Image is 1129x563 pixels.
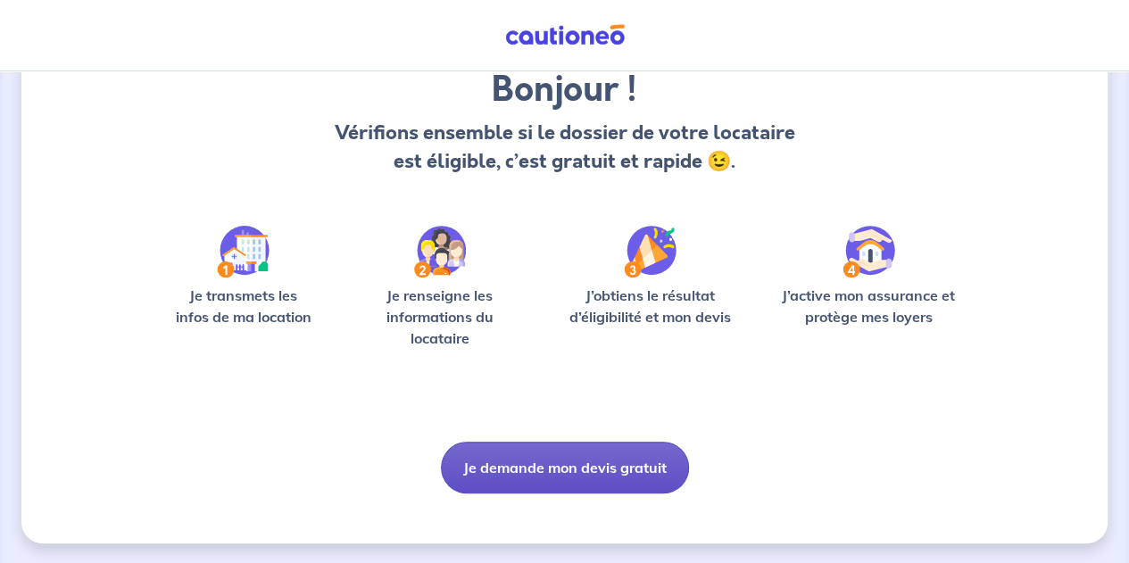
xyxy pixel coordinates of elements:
[441,442,689,493] button: Je demande mon devis gratuit
[414,226,466,277] img: /static/c0a346edaed446bb123850d2d04ad552/Step-2.svg
[772,285,965,327] p: J’active mon assurance et protège mes loyers
[498,24,632,46] img: Cautioneo
[164,285,322,327] p: Je transmets les infos de ma location
[557,285,743,327] p: J’obtiens le résultat d’éligibilité et mon devis
[843,226,895,277] img: /static/bfff1cf634d835d9112899e6a3df1a5d/Step-4.svg
[331,119,798,176] p: Vérifions ensemble si le dossier de votre locataire est éligible, c’est gratuit et rapide 😉.
[351,285,528,349] p: Je renseigne les informations du locataire
[331,69,798,112] h3: Bonjour !
[217,226,270,277] img: /static/90a569abe86eec82015bcaae536bd8e6/Step-1.svg
[624,226,677,277] img: /static/f3e743aab9439237c3e2196e4328bba9/Step-3.svg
